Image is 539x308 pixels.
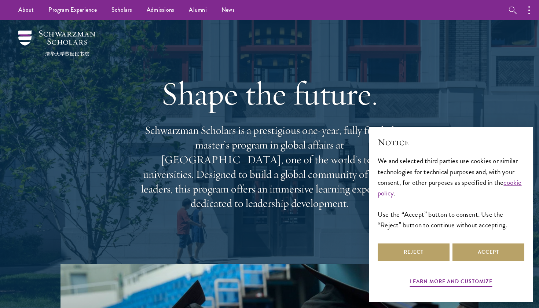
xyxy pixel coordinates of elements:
button: Accept [452,243,524,261]
h1: Shape the future. [137,73,401,114]
a: cookie policy [378,177,522,198]
p: Schwarzman Scholars is a prestigious one-year, fully funded master’s program in global affairs at... [137,123,401,211]
div: We and selected third parties use cookies or similar technologies for technical purposes and, wit... [378,155,524,230]
button: Reject [378,243,450,261]
h2: Notice [378,136,524,148]
button: Learn more and customize [410,277,492,288]
img: Schwarzman Scholars [18,30,95,56]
